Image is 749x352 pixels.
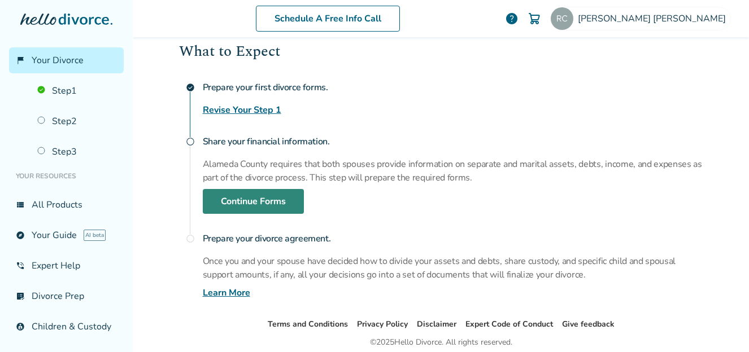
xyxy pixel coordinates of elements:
span: phone_in_talk [16,261,25,270]
li: Give feedback [562,318,615,331]
span: AI beta [84,230,106,241]
a: help [505,12,519,25]
span: flag_2 [16,56,25,65]
p: Once you and your spouse have decided how to divide your assets and debts, share custody, and spe... [203,254,703,281]
span: radio_button_unchecked [186,234,195,243]
img: rubiebegonia@gmail.com [551,7,573,30]
span: radio_button_unchecked [186,137,195,146]
a: Step2 [31,108,124,134]
a: view_listAll Products [9,192,124,218]
iframe: Chat Widget [693,298,749,352]
span: list_alt_check [16,292,25,301]
a: Schedule A Free Info Call [256,6,400,32]
a: flag_2Your Divorce [9,47,124,73]
a: phone_in_talkExpert Help [9,253,124,279]
h4: Prepare your first divorce forms. [203,76,703,99]
h4: Prepare your divorce agreement. [203,227,703,250]
a: Expert Code of Conduct [465,319,553,329]
span: [PERSON_NAME] [PERSON_NAME] [578,12,730,25]
h2: What to Expect [179,40,703,63]
a: Learn More [203,286,250,300]
a: account_childChildren & Custody [9,314,124,340]
a: exploreYour GuideAI beta [9,222,124,248]
span: Your Divorce [32,54,84,67]
span: view_list [16,200,25,209]
span: explore [16,231,25,240]
span: account_child [16,322,25,331]
li: Disclaimer [417,318,456,331]
h4: Share your financial information. [203,130,703,153]
img: Cart [528,12,541,25]
a: Step1 [31,78,124,104]
div: © 2025 Hello Divorce. All rights reserved. [370,336,512,349]
a: Revise Your Step 1 [203,103,281,117]
a: Privacy Policy [357,319,408,329]
a: Step3 [31,139,124,165]
p: Alameda County requires that both spouses provide information on separate and marital assets, deb... [203,157,703,184]
li: Your Resources [9,165,124,187]
span: check_circle [186,83,195,92]
a: list_alt_checkDivorce Prep [9,283,124,309]
a: Terms and Conditions [268,319,348,329]
a: Continue Forms [203,189,304,214]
